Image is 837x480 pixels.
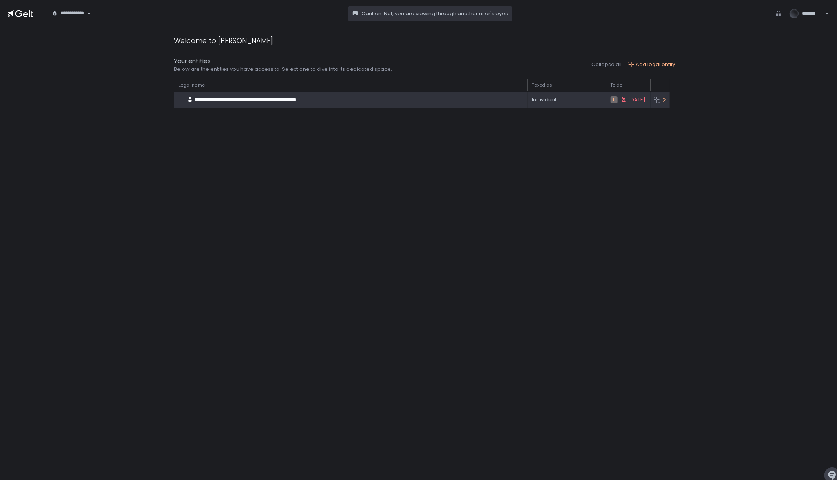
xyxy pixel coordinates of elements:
[628,61,676,68] button: Add legal entity
[47,5,91,22] div: Search for option
[174,35,273,46] div: Welcome to [PERSON_NAME]
[629,96,646,103] span: [DATE]
[174,57,392,66] div: Your entities
[611,96,618,103] span: 1
[174,66,392,73] div: Below are the entities you have access to. Select one to dive into its dedicated space.
[362,10,508,17] span: Caution: Naf, you are viewing through another user's eyes
[532,96,601,103] div: Individual
[611,82,623,88] span: To do
[592,61,622,68] button: Collapse all
[532,82,553,88] span: Taxed as
[52,17,86,25] input: Search for option
[179,82,205,88] span: Legal name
